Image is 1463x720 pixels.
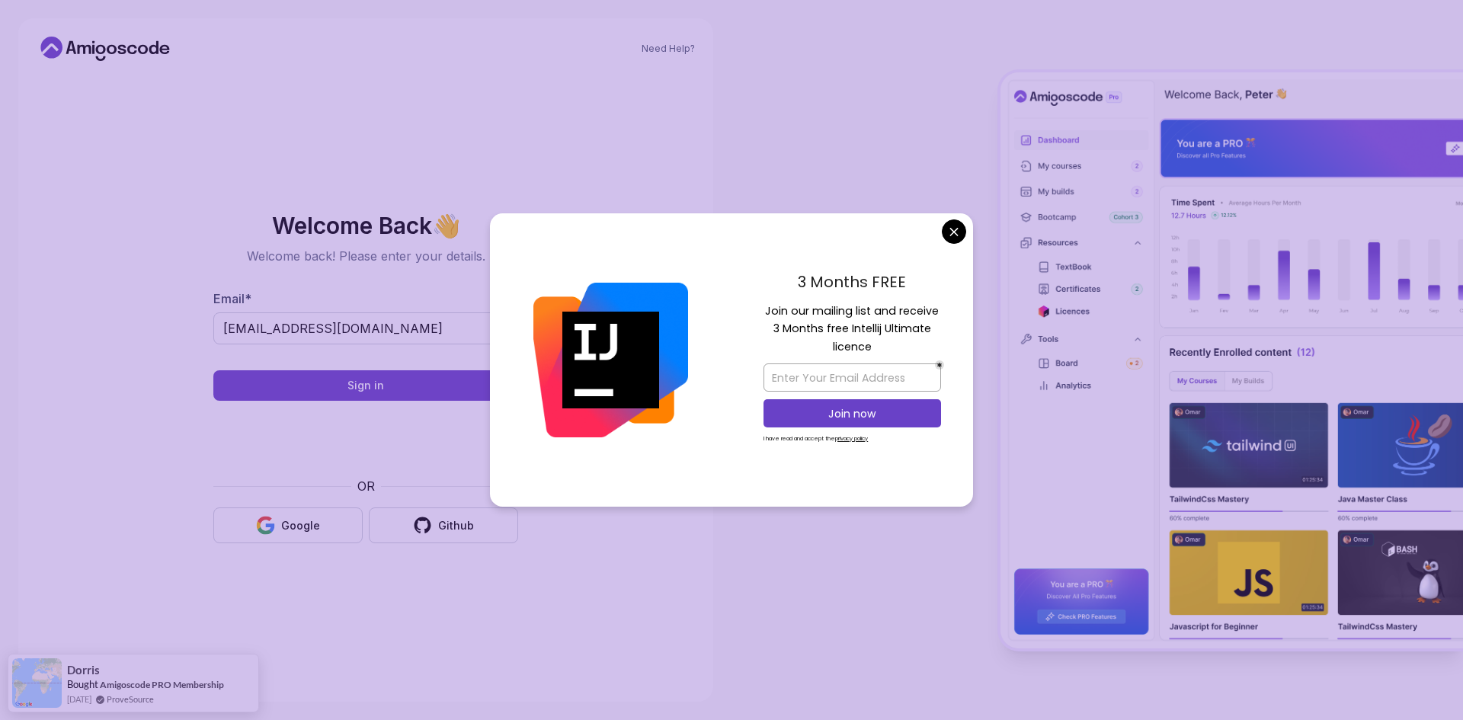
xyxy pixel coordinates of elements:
p: OR [357,477,375,495]
a: ProveSource [107,693,154,706]
button: Github [369,507,518,543]
button: Google [213,507,363,543]
img: provesource social proof notification image [12,658,62,708]
p: Welcome back! Please enter your details. [213,247,518,265]
input: Enter your email [213,312,518,344]
div: Github [438,518,474,533]
a: Amigoscode PRO Membership [100,679,224,690]
a: Home link [37,37,174,61]
span: Dorris [67,664,100,677]
div: Sign in [347,378,384,393]
img: Amigoscode Dashboard [1000,72,1463,648]
iframe: Widget contenant une case à cocher pour le défi de sécurité hCaptcha [251,410,481,468]
span: 👋 [430,210,463,241]
h2: Welcome Back [213,213,518,238]
label: Email * [213,291,251,306]
a: Need Help? [642,43,695,55]
button: Sign in [213,370,518,401]
span: Bought [67,678,98,690]
div: Google [281,518,320,533]
span: [DATE] [67,693,91,706]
